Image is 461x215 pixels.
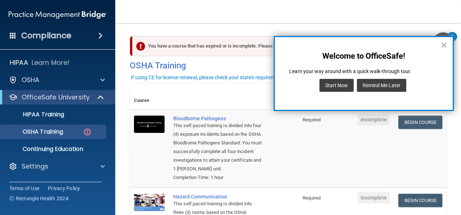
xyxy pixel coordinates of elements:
[398,194,442,207] a: Begin Course
[130,61,447,71] h4: OSHA Training
[136,42,145,51] img: exclamation-circle-solid-danger.72ef9ffc.png
[289,51,438,61] p: Welcome to OfficeSafe!
[173,121,262,173] div: This self-paced training is divided into four (4) exposure incidents based on the OSHA Bloodborne...
[131,75,397,80] div: If using CE for license renewal, please check your state's requirements for online vs. live cours...
[48,185,80,192] a: Privacy Policy
[9,195,68,202] span: Ⓒ Rectangle Health 2024
[440,39,447,51] button: Close
[303,195,321,201] span: Required
[130,83,169,109] th: Course
[289,68,438,75] p: Learn your way around with a quick walk-through tour.
[133,36,443,56] div: You have a course that has expired or is incomplete. Please complete the course to get your certi...
[22,76,40,84] p: OSHA
[83,127,92,136] img: danger-circle.6113f641.png
[9,185,39,192] a: Terms of Use
[357,79,406,92] button: Remind Me Later
[5,128,63,135] p: OSHA Training
[398,116,442,129] a: Begin Course
[173,116,262,121] div: Bloodborne Pathogens
[319,79,354,92] button: Start Now
[358,114,390,125] span: Incomplete
[303,117,321,122] span: Required
[21,31,71,41] h4: Compliance
[5,111,64,118] p: HIPAA Training
[173,194,262,200] div: Hazard Communication
[10,58,28,67] p: HIPAA
[336,164,452,193] iframe: Drift Widget Chat Controller
[358,192,390,203] span: Incomplete
[22,93,90,102] p: OfficeSafe University
[9,8,107,22] img: PMB logo
[5,145,103,153] p: Continuing Education
[173,173,262,182] div: Completion Time: 1 hour
[433,32,454,54] button: Open Resource Center, 2 new notifications
[130,74,398,81] button: If using CE for license renewal, please check your state's requirements for online vs. live cours...
[32,58,70,67] p: Learn More!
[22,162,48,171] p: Settings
